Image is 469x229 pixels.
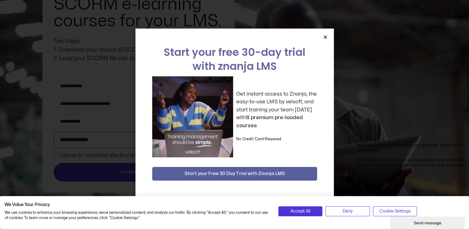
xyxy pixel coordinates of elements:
[236,137,281,141] strong: No Credit Card Required
[236,115,303,128] strong: 8 premium pre-loaded courses
[343,208,353,215] span: Deny
[290,208,310,215] span: Accept All
[2,2,114,27] span: Welcome to Velsoft! If you have any questions, simply reply to this message. Not feeling chatty? ...
[152,45,317,73] h2: Start your free 30-day trial with znanja LMS
[152,76,233,157] img: a woman sitting at her laptop dancing
[5,202,269,208] h2: We Value Your Privacy
[184,170,285,177] span: Start your Free 30 Day Trial with Znanja LMS
[2,2,114,27] div: Welcome to Velsoft! If you have any questions, simply reply to this message.Not feeling chatty? F...
[5,210,269,221] p: We use cookies to enhance your browsing experience, serve personalized content, and analyze our t...
[278,206,323,216] button: Accept all cookies
[152,167,317,181] button: Start your Free 30 Day Trial with Znanja LMS
[325,206,370,216] button: Deny all cookies
[323,35,328,39] a: Close
[390,215,466,229] iframe: chat widget
[354,140,466,213] iframe: chat widget
[236,90,317,130] p: Get instant access to Znanja, the easy-to-use LMS by velsoft, and start training your team [DATE]...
